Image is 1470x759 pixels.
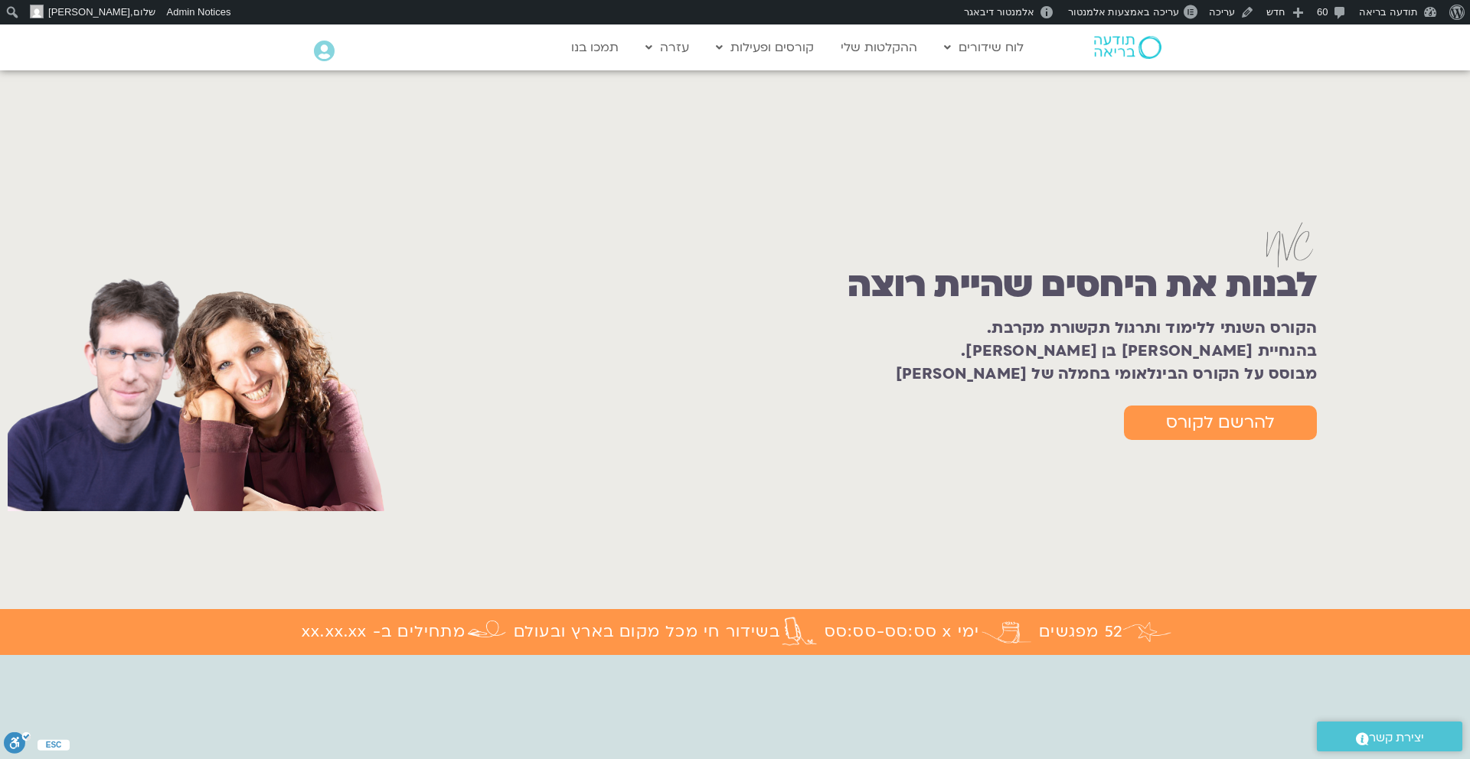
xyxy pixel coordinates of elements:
[638,33,697,62] a: עזרה
[1094,36,1161,59] img: תודעה בריאה
[936,33,1031,62] a: לוח שידורים
[833,33,925,62] a: ההקלטות שלי
[896,318,1317,384] b: הקורס השנתי ללימוד ותרגול תקשורת מקרבת. בהנחיית [PERSON_NAME] בן [PERSON_NAME]. מבוסס על הקורס הב...
[708,33,822,62] a: קורסים ופעילות
[1039,621,1123,643] h1: 52 מפגשים
[1124,406,1317,440] a: להרשם לקורס
[825,621,979,643] h1: ימי x סס:סס-סס:סס
[563,33,626,62] a: תמכו בנו
[1369,728,1424,748] span: יצירת קשר
[1317,722,1462,751] a: יצירת קשר
[514,621,780,643] h1: בשידור חי מכל מקום בארץ ובעולם
[1068,6,1179,18] span: עריכה באמצעות אלמנטור
[302,621,465,643] h1: מתחילים ב- xx.xx.xx
[48,6,130,18] span: [PERSON_NAME]
[848,265,1317,305] h1: לבנות את היחסים שהיית רוצה
[1166,413,1275,432] span: להרשם לקורס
